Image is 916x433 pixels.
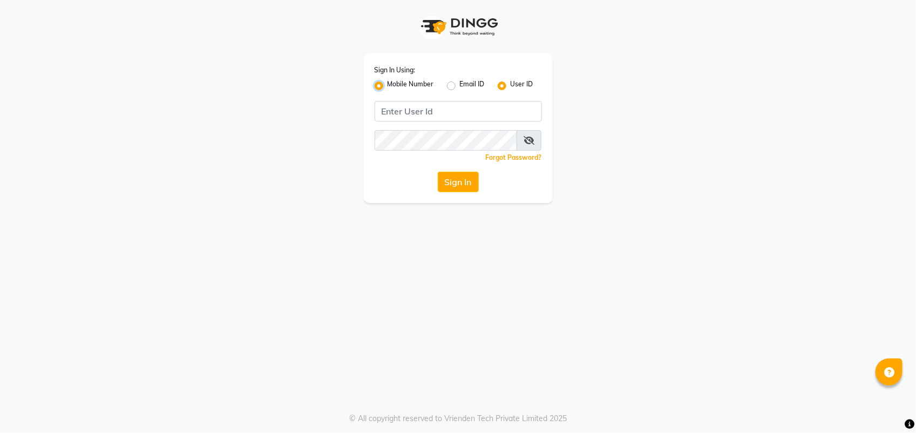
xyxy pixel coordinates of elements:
[375,65,416,75] label: Sign In Using:
[375,101,542,121] input: Username
[438,172,479,192] button: Sign In
[511,79,533,92] label: User ID
[486,153,542,161] a: Forgot Password?
[415,11,501,43] img: logo1.svg
[460,79,485,92] label: Email ID
[375,130,517,151] input: Username
[388,79,434,92] label: Mobile Number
